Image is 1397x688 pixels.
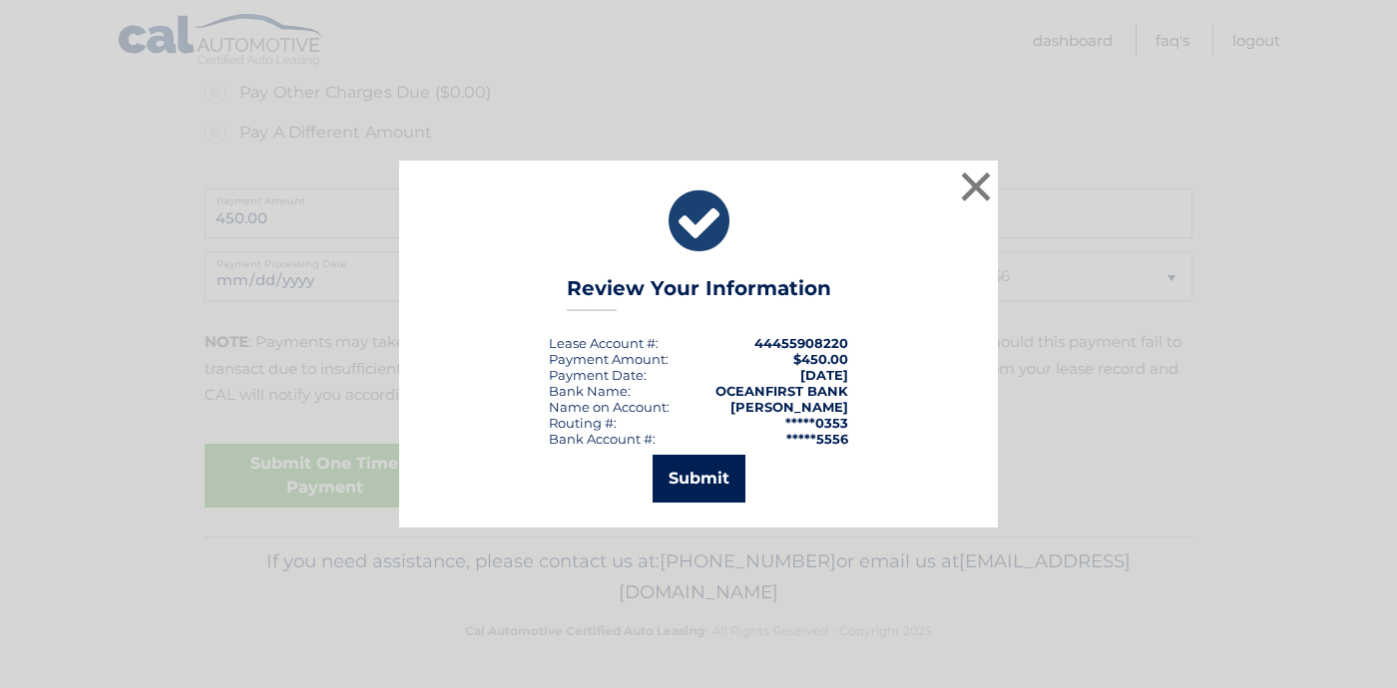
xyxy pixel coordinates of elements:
[549,415,617,431] div: Routing #:
[754,335,848,351] strong: 44455908220
[549,431,656,447] div: Bank Account #:
[715,383,848,399] strong: OCEANFIRST BANK
[549,383,631,399] div: Bank Name:
[653,455,745,503] button: Submit
[549,367,647,383] div: :
[956,167,996,206] button: ×
[800,367,848,383] span: [DATE]
[549,399,670,415] div: Name on Account:
[793,351,848,367] span: $450.00
[567,276,831,311] h3: Review Your Information
[549,335,659,351] div: Lease Account #:
[549,367,644,383] span: Payment Date
[549,351,669,367] div: Payment Amount:
[730,399,848,415] strong: [PERSON_NAME]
